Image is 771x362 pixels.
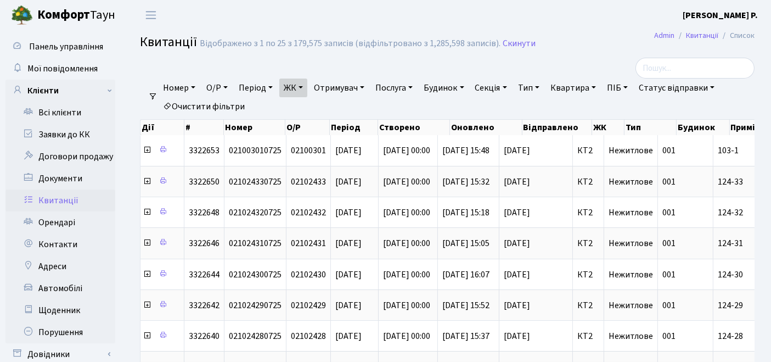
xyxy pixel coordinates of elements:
[37,6,90,24] b: Комфорт
[200,38,500,49] div: Відображено з 1 по 25 з 179,575 записів (відфільтровано з 1,285,598 записів).
[522,120,592,135] th: Відправлено
[291,207,326,219] span: 02102432
[609,207,653,219] span: Нежитлове
[609,144,653,157] span: Нежитлове
[137,6,165,24] button: Переключити навігацію
[442,299,489,311] span: [DATE] 15:52
[5,80,115,102] a: Клієнти
[5,168,115,190] a: Документи
[577,239,599,248] span: КТ2
[442,237,489,249] span: [DATE] 15:05
[577,301,599,310] span: КТ2
[335,299,362,311] span: [DATE]
[635,58,755,79] input: Пошук...
[662,144,676,157] span: 001
[419,79,468,97] a: Будинок
[291,176,326,188] span: 02102433
[335,237,362,249] span: [DATE]
[442,144,489,157] span: [DATE] 15:48
[29,41,103,53] span: Панель управління
[285,120,329,135] th: О/Р
[577,332,599,341] span: КТ2
[5,299,115,321] a: Щоденник
[159,79,200,97] a: Номер
[11,4,33,26] img: logo.png
[450,120,522,135] th: Оновлено
[577,146,599,155] span: КТ2
[662,299,676,311] span: 001
[686,30,718,41] a: Квитанції
[5,277,115,299] a: Автомобілі
[202,79,232,97] a: О/Р
[37,6,115,25] span: Таун
[5,146,115,168] a: Договори продажу
[291,299,326,311] span: 02102429
[140,32,197,52] span: Квитанції
[5,190,115,211] a: Квитанції
[442,176,489,188] span: [DATE] 15:32
[504,146,568,155] span: [DATE]
[291,269,326,281] span: 02102430
[504,301,568,310] span: [DATE]
[5,233,115,255] a: Контакти
[189,237,220,249] span: 3322646
[662,330,676,342] span: 001
[504,270,568,279] span: [DATE]
[504,177,568,186] span: [DATE]
[609,269,653,281] span: Нежитлове
[184,120,224,135] th: #
[330,120,378,135] th: Період
[603,79,632,97] a: ПІБ
[189,299,220,311] span: 3322642
[229,299,282,311] span: 021024290725
[442,269,489,281] span: [DATE] 16:07
[383,144,430,157] span: [DATE] 00:00
[140,120,184,135] th: Дії
[383,207,430,219] span: [DATE] 00:00
[335,176,362,188] span: [DATE]
[335,269,362,281] span: [DATE]
[624,120,677,135] th: Тип
[229,144,282,157] span: 021003010725
[378,120,450,135] th: Створено
[638,24,771,47] nav: breadcrumb
[662,237,676,249] span: 001
[662,176,676,188] span: 001
[683,9,758,22] a: [PERSON_NAME] Р.
[504,239,568,248] span: [DATE]
[609,330,653,342] span: Нежитлове
[383,176,430,188] span: [DATE] 00:00
[291,330,326,342] span: 02102428
[577,270,599,279] span: КТ2
[683,9,758,21] b: [PERSON_NAME] Р.
[291,144,326,157] span: 02100301
[383,330,430,342] span: [DATE] 00:00
[189,269,220,281] span: 3322644
[718,30,755,42] li: Список
[5,124,115,146] a: Заявки до КК
[159,97,249,116] a: Очистити фільтри
[27,63,98,75] span: Мої повідомлення
[189,144,220,157] span: 3322653
[592,120,625,135] th: ЖК
[335,144,362,157] span: [DATE]
[383,269,430,281] span: [DATE] 00:00
[471,79,511,97] a: Секція
[383,237,430,249] span: [DATE] 00:00
[609,176,653,188] span: Нежитлове
[335,330,362,342] span: [DATE]
[5,58,115,80] a: Мої повідомлення
[229,330,282,342] span: 021024280725
[609,237,653,249] span: Нежитлове
[291,237,326,249] span: 02102431
[503,38,536,49] a: Скинути
[577,177,599,186] span: КТ2
[546,79,600,97] a: Квартира
[442,330,489,342] span: [DATE] 15:37
[442,207,489,219] span: [DATE] 15:18
[5,102,115,124] a: Всі клієнти
[309,79,369,97] a: Отримувач
[662,207,676,219] span: 001
[189,330,220,342] span: 3322640
[577,208,599,217] span: КТ2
